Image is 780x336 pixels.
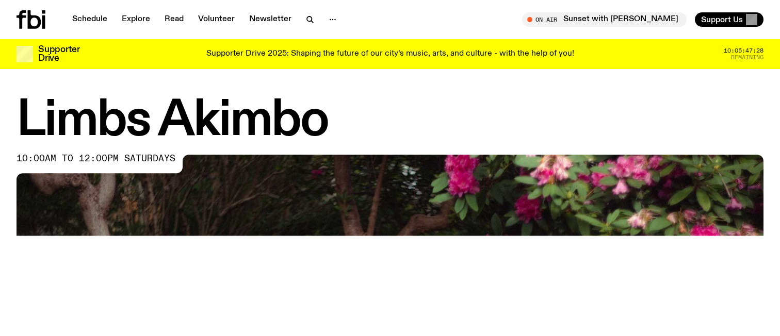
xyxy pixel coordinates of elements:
[158,12,190,27] a: Read
[66,12,113,27] a: Schedule
[522,12,687,27] button: On AirSunset with [PERSON_NAME]
[116,12,156,27] a: Explore
[724,48,763,54] span: 10:05:47:28
[192,12,241,27] a: Volunteer
[701,15,743,24] span: Support Us
[38,45,79,63] h3: Supporter Drive
[17,155,175,163] span: 10:00am to 12:00pm saturdays
[206,49,574,59] p: Supporter Drive 2025: Shaping the future of our city’s music, arts, and culture - with the help o...
[243,12,298,27] a: Newsletter
[17,98,763,144] h1: Limbs Akimbo
[695,12,763,27] button: Support Us
[731,55,763,60] span: Remaining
